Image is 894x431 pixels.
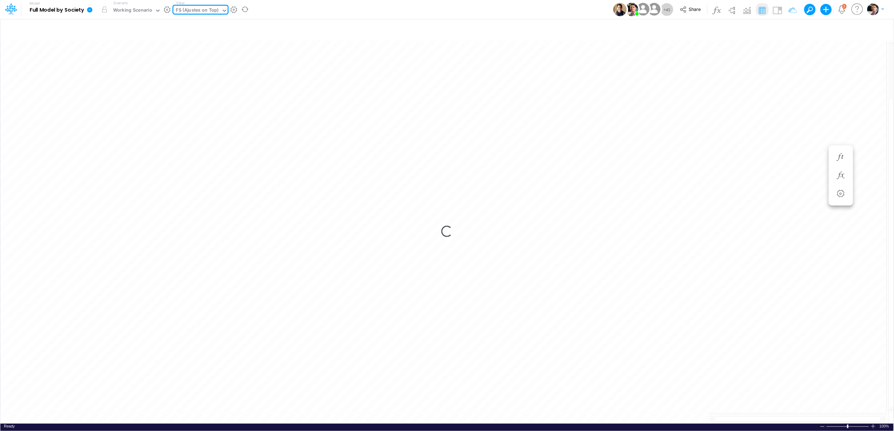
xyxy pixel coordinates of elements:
[689,6,701,12] span: Share
[4,424,15,428] span: Ready
[6,22,740,37] input: Type a title here
[820,424,825,429] div: Zoom Out
[113,7,152,15] div: Working Scenario
[646,1,662,17] img: User Image Icon
[176,7,219,15] div: FS (Ajustes on Top)
[663,7,670,12] span: + 45
[30,1,40,6] label: Model
[847,425,849,428] div: Zoom
[870,424,876,429] div: Zoom In
[30,7,84,13] b: Full Model by Society
[635,1,651,17] img: User Image Icon
[838,5,846,13] a: Notifications
[625,3,638,16] img: User Image Icon
[176,0,184,6] label: View
[113,0,128,6] label: Scenario
[4,424,15,429] div: In Ready mode
[880,424,890,429] span: 100%
[676,4,706,15] button: Share
[880,424,890,429] div: Zoom level
[826,424,870,429] div: Zoom
[844,5,845,8] div: 2 unread items
[613,3,627,16] img: User Image Icon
